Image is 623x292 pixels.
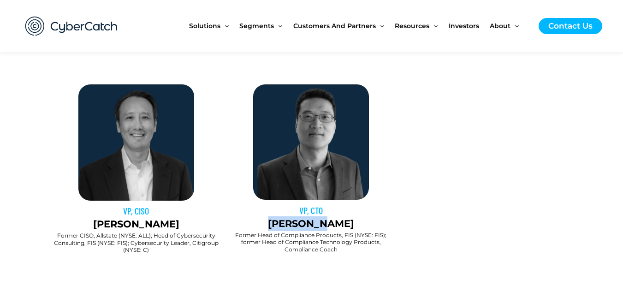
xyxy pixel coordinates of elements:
[490,6,510,45] span: About
[53,232,220,254] h2: Former CISO, Allstate (NYSE: ALL); Head of Cybersecurity Consulting, FIS (NYSE: FIS); Cybersecuri...
[239,6,274,45] span: Segments
[16,7,127,45] img: CyberCatch
[395,6,429,45] span: Resources
[539,18,602,34] a: Contact Us
[228,204,393,216] h3: VP, CTO
[274,6,282,45] span: Menu Toggle
[53,217,220,232] p: [PERSON_NAME]
[53,205,220,217] h3: VP, CISO
[293,6,376,45] span: Customers and Partners
[429,6,438,45] span: Menu Toggle
[449,6,479,45] span: Investors
[220,6,229,45] span: Menu Toggle
[376,6,384,45] span: Menu Toggle
[449,6,490,45] a: Investors
[228,216,393,231] p: [PERSON_NAME]
[228,232,393,253] h2: Former Head of Compliance Products, FIS (NYSE: FIS); former Head of Compliance Technology Product...
[510,6,519,45] span: Menu Toggle
[189,6,220,45] span: Solutions
[189,6,529,45] nav: Site Navigation: New Main Menu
